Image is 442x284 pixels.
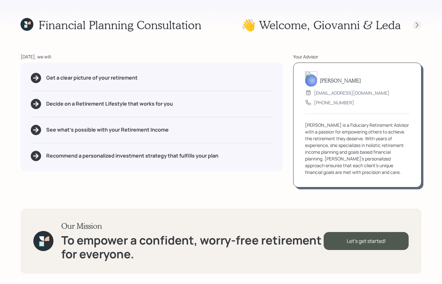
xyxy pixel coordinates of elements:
[46,101,173,107] h5: Decide on a Retirement Lifestyle that works for you
[46,75,138,81] h5: Get a clear picture of your retirement
[314,99,354,106] div: [PHONE_NUMBER]
[320,77,361,83] h5: [PERSON_NAME]
[314,90,389,96] div: [EMAIL_ADDRESS][DOMAIN_NAME]
[324,232,409,250] div: Let's get started!
[61,233,324,261] h1: To empower a confident, worry-free retirement for everyone.
[241,18,401,32] h1: 👋 Welcome , Giovanni & Leda
[21,53,283,60] div: [DATE], we will:
[305,122,410,176] div: [PERSON_NAME] is a Fiduciary Retirement Advisor with a passion for empowering others to achieve t...
[293,53,421,60] div: Your Advisor
[46,153,218,159] h5: Recommend a personalized investment strategy that fulfills your plan
[38,18,201,32] h1: Financial Planning Consultation
[46,127,169,133] h5: See what's possible with your Retirement Income
[305,71,317,87] img: treva-nostdahl-headshot.png
[61,221,324,231] h3: Our Mission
